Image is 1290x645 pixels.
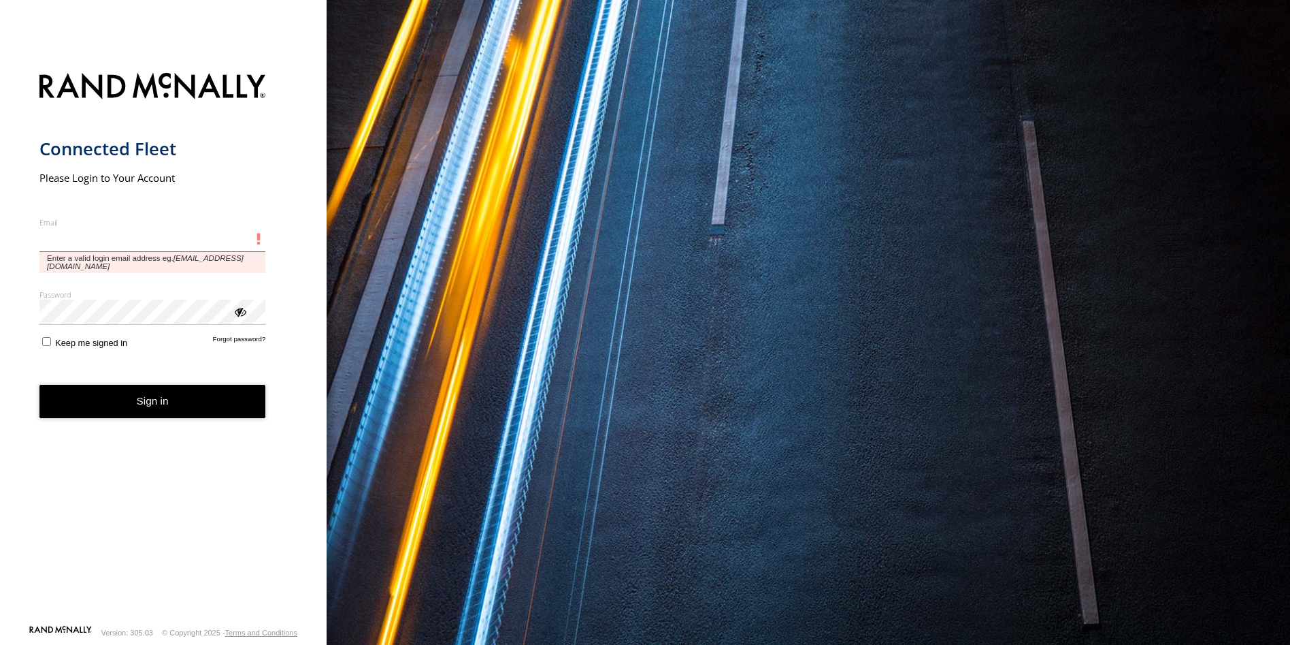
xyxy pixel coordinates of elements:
input: Keep me signed in [42,337,51,346]
form: main [39,65,288,625]
div: ViewPassword [233,304,246,318]
label: Password [39,289,266,300]
div: © Copyright 2025 - [162,629,297,637]
span: Enter a valid login email address eg. [39,252,266,273]
em: [EMAIL_ADDRESS][DOMAIN_NAME] [47,254,244,270]
button: Sign in [39,385,266,418]
h1: Connected Fleet [39,138,266,160]
a: Terms and Conditions [225,629,297,637]
div: Version: 305.03 [101,629,153,637]
label: Email [39,217,266,227]
a: Forgot password? [213,335,266,348]
img: Rand McNally [39,70,266,105]
a: Visit our Website [29,626,92,640]
h2: Please Login to Your Account [39,171,266,185]
span: Keep me signed in [55,338,127,348]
